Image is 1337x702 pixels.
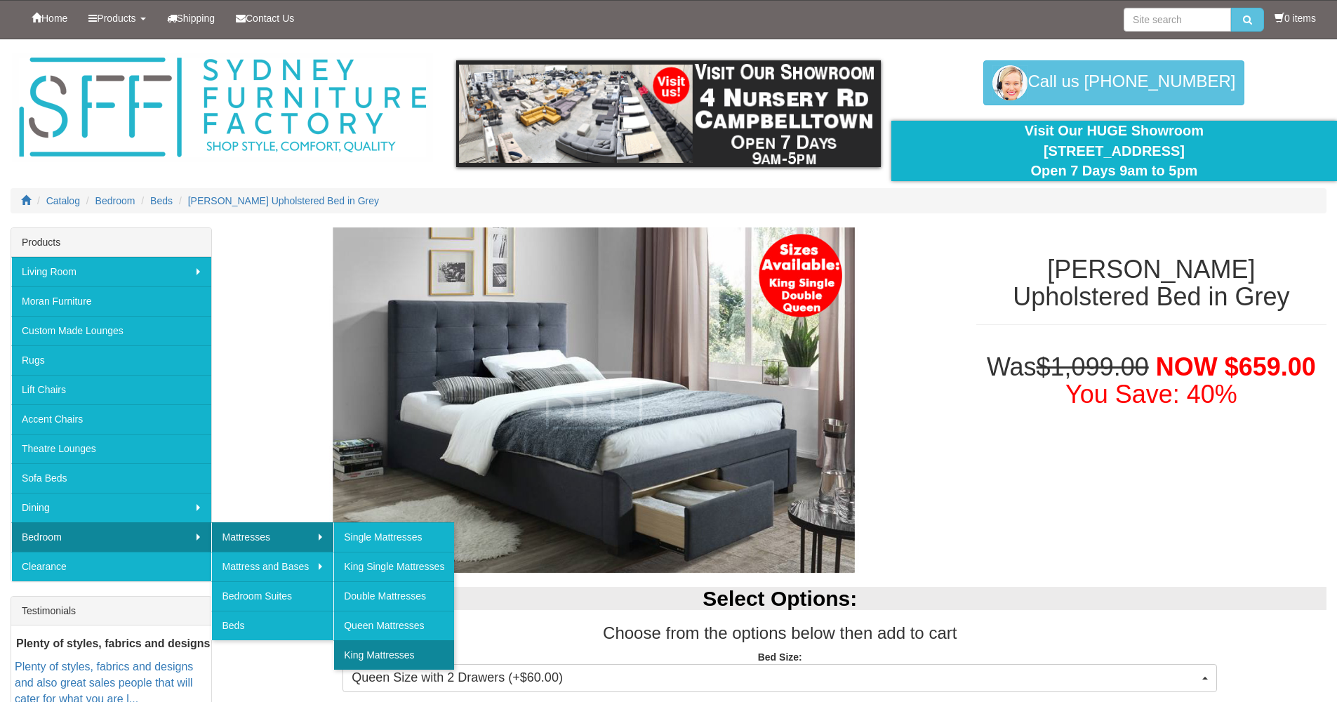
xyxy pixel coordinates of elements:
li: 0 items [1275,11,1316,25]
a: Queen Mattresses [333,611,454,640]
span: Contact Us [246,13,294,24]
a: [PERSON_NAME] Upholstered Bed in Grey [188,195,379,206]
b: Plenty of styles, fabrics and designs [16,637,211,649]
span: Products [97,13,135,24]
a: Custom Made Lounges [11,316,211,345]
a: Contact Us [225,1,305,36]
a: Bedroom Suites [211,581,333,611]
h1: Was [976,353,1326,409]
a: Clearance [11,552,211,581]
span: NOW $659.00 [1156,352,1316,381]
h3: Choose from the options below then add to cart [233,624,1326,642]
a: Single Mattresses [333,522,454,552]
a: Shipping [157,1,226,36]
a: Catalog [46,195,80,206]
a: Bedroom [95,195,135,206]
b: Select Options: [703,587,857,610]
a: Bedroom [11,522,211,552]
a: Living Room [11,257,211,286]
a: Mattresses [211,522,333,552]
a: Double Mattresses [333,581,454,611]
a: Beds [211,611,333,640]
del: $1,099.00 [1037,352,1149,381]
a: Sofa Beds [11,463,211,493]
font: You Save: 40% [1065,380,1237,409]
div: Products [11,228,211,257]
button: Queen Size with 2 Drawers (+$60.00) [342,664,1217,692]
span: Home [41,13,67,24]
a: Mattress and Bases [211,552,333,581]
span: Shipping [177,13,215,24]
a: Theatre Lounges [11,434,211,463]
div: Visit Our HUGE Showroom [STREET_ADDRESS] Open 7 Days 9am to 5pm [902,121,1326,181]
a: Moran Furniture [11,286,211,316]
strong: Bed Size: [758,651,802,663]
a: Home [21,1,78,36]
span: Queen Size with 2 Drawers (+$60.00) [352,669,1199,687]
a: Products [78,1,156,36]
a: Beds [150,195,173,206]
div: Testimonials [11,597,211,625]
a: Lift Chairs [11,375,211,404]
img: Sydney Furniture Factory [12,53,433,162]
a: Accent Chairs [11,404,211,434]
a: King Mattresses [333,640,454,670]
a: Dining [11,493,211,522]
input: Site search [1124,8,1231,32]
a: Rugs [11,345,211,375]
h1: [PERSON_NAME] Upholstered Bed in Grey [976,256,1326,311]
img: showroom.gif [456,60,881,167]
a: King Single Mattresses [333,552,454,581]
